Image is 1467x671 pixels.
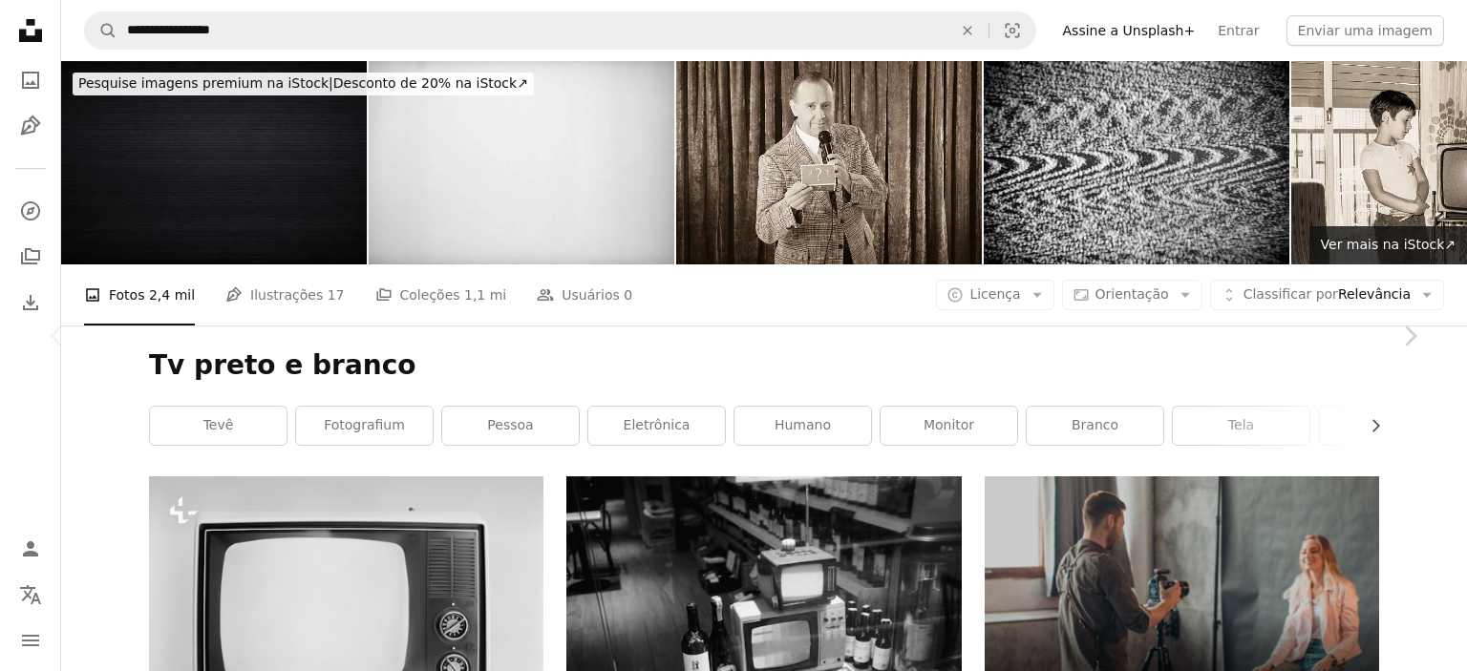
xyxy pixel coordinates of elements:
span: Licença [969,286,1020,302]
button: Licença [936,280,1053,310]
form: Pesquise conteúdo visual em todo o site [84,11,1036,50]
a: Usuários 0 [537,264,632,325]
span: Classificar por [1244,286,1338,302]
button: Menu [11,621,50,660]
a: Branco [1027,407,1163,445]
img: Televisão analógica padrão [984,61,1289,264]
a: Ilustrações [11,107,50,145]
span: 0 [624,284,632,305]
a: Entrar / Cadastrar-se [11,530,50,568]
span: Orientação [1095,286,1169,302]
button: Orientação [1062,280,1202,310]
a: fotografium [296,407,433,445]
span: Ver mais na iStock ↗ [1321,237,1456,252]
span: 1,1 mi [464,284,506,305]
span: Desconto de 20% na iStock ↗ [78,75,528,91]
a: monitor [881,407,1017,445]
button: Enviar uma imagem [1286,15,1444,46]
span: 17 [328,284,345,305]
a: Fotos [11,61,50,99]
h1: Tv preto e branco [149,348,1379,383]
a: Coleções [11,238,50,276]
a: tela [1173,407,1309,445]
a: eletrônica [588,407,725,445]
a: tevê [150,407,287,445]
button: Classificar porRelevância [1210,280,1444,310]
a: Pesquise imagens premium na iStock|Desconto de 20% na iStock↗ [61,61,545,107]
img: Fundo de grãos de filme 80 Asa [369,61,674,264]
a: um forno de micro-ondas e garrafas de álcool [566,599,961,617]
a: Próximo [1352,244,1467,428]
a: pessoa [442,407,579,445]
a: Entrar [1206,15,1270,46]
button: Pesquise na Unsplash [85,12,117,49]
span: Pesquise imagens premium na iStock | [78,75,333,91]
a: Ilustrações 17 [225,264,344,325]
a: Assine a Unsplash+ [1052,15,1207,46]
a: preto [1319,407,1456,445]
a: Uma foto em preto e branco de uma TV antiga [149,620,543,638]
img: Ruídos VHS e falhas sobrepõem elementos de design no fundo preto. Sinal de TV ruim [61,61,367,264]
button: Idioma [11,576,50,614]
img: Vintage Game Show [676,61,982,264]
a: Coleções 1,1 mi [375,264,507,325]
a: humano [734,407,871,445]
span: Relevância [1244,285,1411,304]
a: Explorar [11,192,50,230]
button: Pesquisa visual [989,12,1035,49]
a: Ver mais na iStock↗ [1309,226,1467,264]
button: Limpar [946,12,989,49]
